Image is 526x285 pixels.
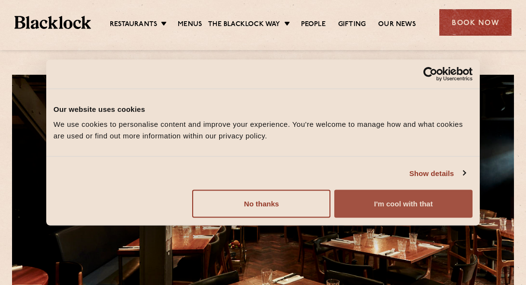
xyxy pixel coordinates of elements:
a: Our News [378,20,416,30]
a: Gifting [338,20,366,30]
div: Our website uses cookies [53,103,473,115]
button: No thanks [192,190,330,218]
div: Book Now [439,9,512,36]
img: BL_Textured_Logo-footer-cropped.svg [14,16,91,29]
div: We use cookies to personalise content and improve your experience. You're welcome to manage how a... [53,119,473,142]
a: Show details [409,167,465,179]
button: I'm cool with that [334,190,473,218]
a: People [301,20,326,30]
a: The Blacklock Way [208,20,280,30]
a: Menus [178,20,202,30]
a: Usercentrics Cookiebot - opens in a new window [388,67,473,81]
a: Restaurants [110,20,157,30]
